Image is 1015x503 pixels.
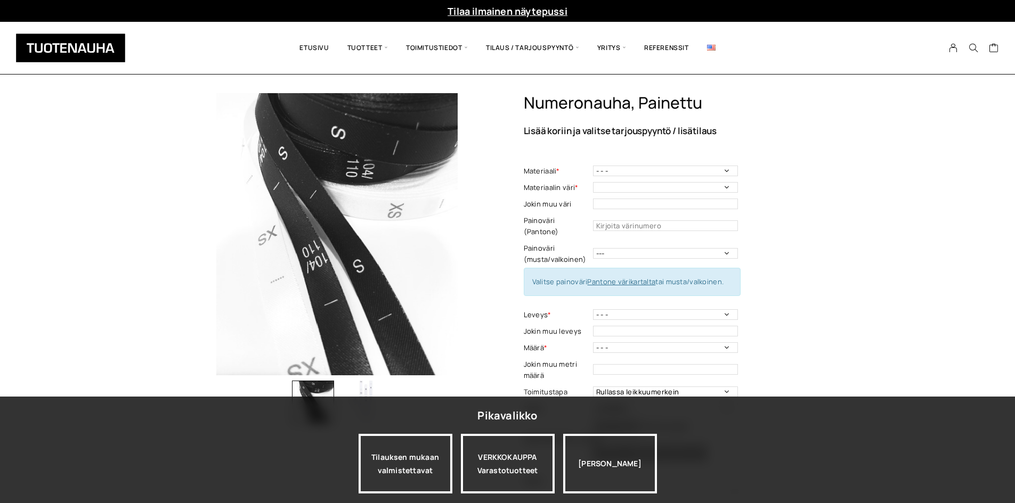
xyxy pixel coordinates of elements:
span: Yritys [588,30,635,66]
label: Jokin muu metri määrä [524,359,590,381]
label: Materiaali [524,166,590,177]
span: Tilaus / Tarjouspyyntö [477,30,588,66]
div: Pikavalikko [477,406,537,425]
img: Tuotenauha Numeronauhat, painettu [196,93,478,375]
span: Toimitustiedot [397,30,477,66]
label: Painoväri (musta/valkoinen) [524,243,590,265]
span: Valitse painoväri tai musta/valkoinen. [532,277,724,286]
div: [PERSON_NAME] [563,434,657,493]
a: Pantone värikartalta [587,277,655,286]
a: VERKKOKAUPPAVarastotuotteet [461,434,555,493]
a: Cart [989,43,999,55]
label: Toimitustapa [524,386,590,398]
a: Tilauksen mukaan valmistettavat [359,434,452,493]
h1: Numeronauha, painettu [524,93,819,113]
a: Tilaa ilmainen näytepussi [448,5,567,18]
img: Tuotenauha Oy [16,34,125,62]
label: Painoväri (Pantone) [524,215,590,237]
button: Search [963,43,984,53]
a: Etusivu [290,30,338,66]
div: VERKKOKAUPPA Varastotuotteet [461,434,555,493]
p: Lisää koriin ja valitse tarjouspyyntö / lisätilaus [524,126,819,135]
img: Numeronauha, painettu 2 [339,381,382,423]
a: My Account [943,43,964,53]
img: English [707,45,716,51]
label: Määrä [524,342,590,353]
label: Leveys [524,309,590,320]
a: Referenssit [635,30,698,66]
input: Kirjoita värinumero [593,220,738,231]
label: Jokin muu leveys [524,326,590,337]
span: Tuotteet [338,30,397,66]
label: Jokin muu väri [524,199,590,210]
label: Materiaalin väri [524,182,590,193]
